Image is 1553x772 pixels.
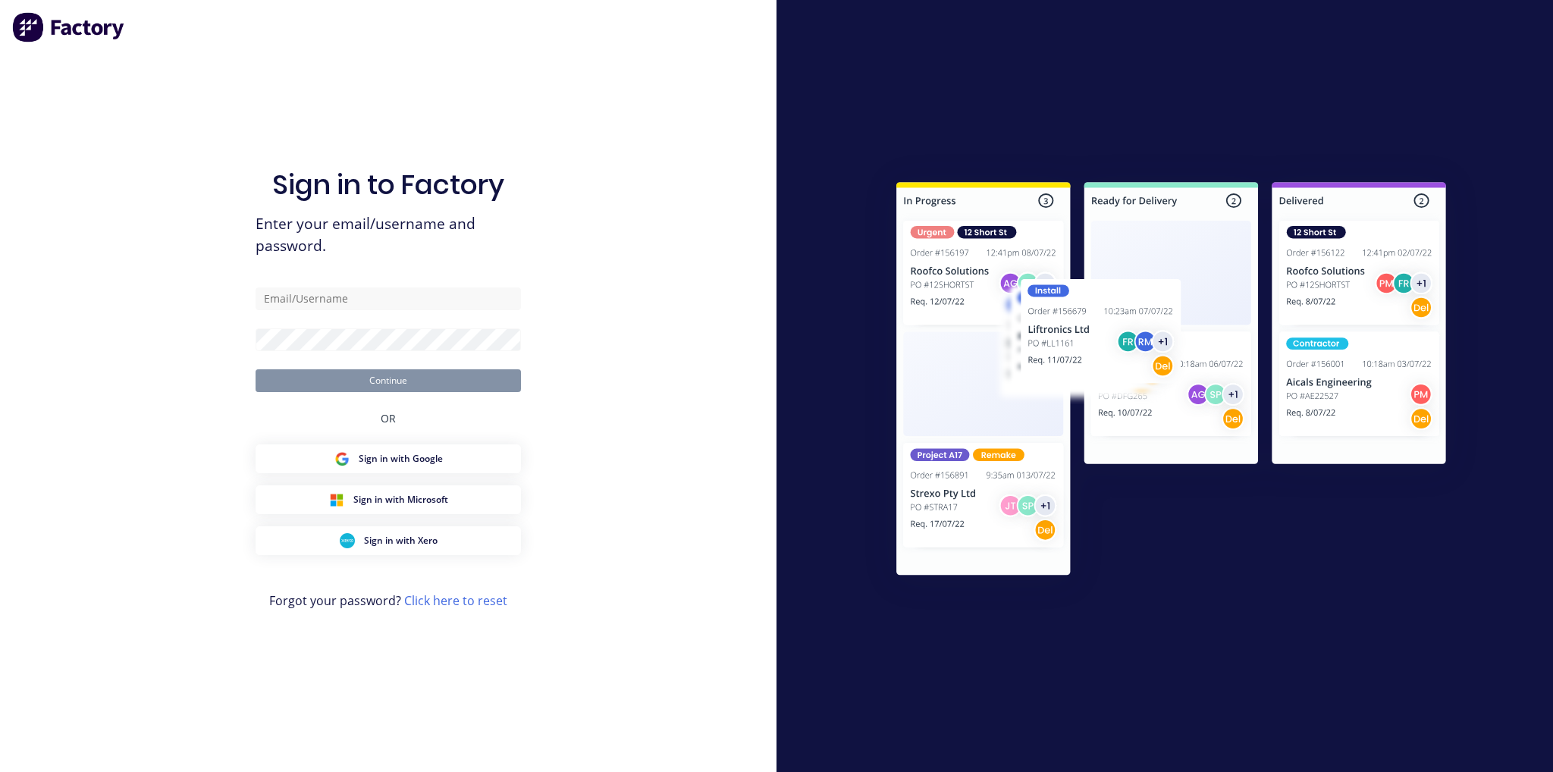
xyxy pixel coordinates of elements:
button: Xero Sign inSign in with Xero [256,526,521,555]
span: Sign in with Microsoft [353,493,448,507]
img: Google Sign in [334,451,350,466]
h1: Sign in to Factory [272,168,504,201]
span: Sign in with Xero [364,534,438,548]
img: Sign in [863,152,1479,611]
div: OR [381,392,396,444]
span: Forgot your password? [269,592,507,610]
button: Microsoft Sign inSign in with Microsoft [256,485,521,514]
img: Xero Sign in [340,533,355,548]
span: Enter your email/username and password. [256,213,521,257]
img: Microsoft Sign in [329,492,344,507]
button: Continue [256,369,521,392]
input: Email/Username [256,287,521,310]
a: Click here to reset [404,592,507,609]
span: Sign in with Google [359,452,443,466]
button: Google Sign inSign in with Google [256,444,521,473]
img: Factory [12,12,126,42]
